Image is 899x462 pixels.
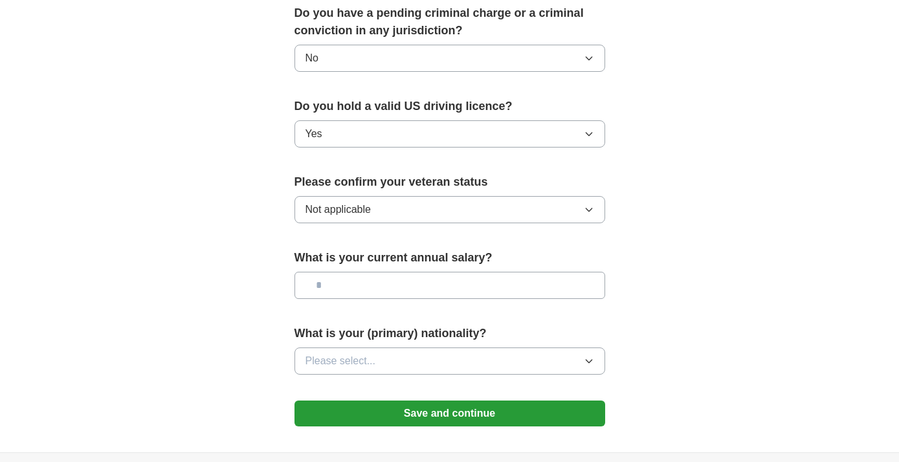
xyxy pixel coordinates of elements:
button: Yes [294,120,605,148]
label: What is your (primary) nationality? [294,325,605,342]
label: Do you hold a valid US driving licence? [294,98,605,115]
button: No [294,45,605,72]
button: Not applicable [294,196,605,223]
label: What is your current annual salary? [294,249,605,267]
label: Do you have a pending criminal charge or a criminal conviction in any jurisdiction? [294,5,605,39]
span: No [305,50,318,66]
span: Not applicable [305,202,371,217]
span: Yes [305,126,322,142]
span: Please select... [305,353,376,369]
label: Please confirm your veteran status [294,173,605,191]
button: Save and continue [294,401,605,426]
button: Please select... [294,347,605,375]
